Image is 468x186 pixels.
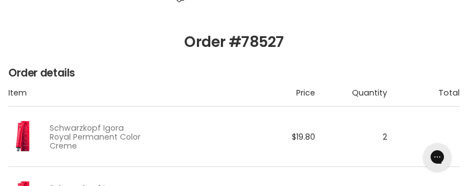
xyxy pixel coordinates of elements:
iframe: Gorgias live chat messenger [418,139,457,175]
th: Quantity [315,88,387,107]
a: Schwarzkopf Igora Royal Permanent Color Creme [50,123,143,151]
span: $19.80 [292,131,315,142]
th: Price [243,88,315,107]
h1: Order #78527 [8,34,460,50]
img: Schwarzkopf Igora Royal Permanent Color Creme [8,116,36,158]
h2: Order details [8,67,460,79]
td: 2 [315,107,387,167]
th: Total [388,88,460,107]
th: Item [8,88,243,107]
